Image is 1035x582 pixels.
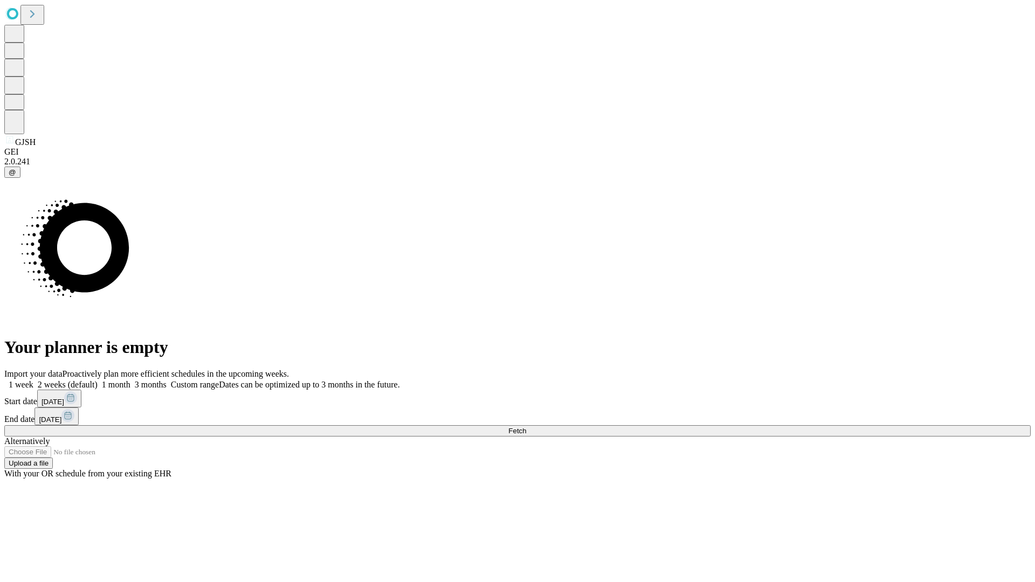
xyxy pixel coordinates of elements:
span: 2 weeks (default) [38,380,98,389]
button: Fetch [4,425,1031,436]
span: GJSH [15,137,36,147]
span: 3 months [135,380,167,389]
span: Alternatively [4,436,50,446]
span: Dates can be optimized up to 3 months in the future. [219,380,399,389]
span: Custom range [171,380,219,389]
span: With your OR schedule from your existing EHR [4,469,171,478]
button: @ [4,167,20,178]
div: GEI [4,147,1031,157]
div: 2.0.241 [4,157,1031,167]
div: End date [4,407,1031,425]
h1: Your planner is empty [4,337,1031,357]
button: [DATE] [37,390,81,407]
span: [DATE] [39,415,61,424]
span: 1 week [9,380,33,389]
button: [DATE] [34,407,79,425]
span: @ [9,168,16,176]
button: Upload a file [4,458,53,469]
span: Import your data [4,369,63,378]
span: Proactively plan more efficient schedules in the upcoming weeks. [63,369,289,378]
div: Start date [4,390,1031,407]
span: [DATE] [42,398,64,406]
span: Fetch [508,427,526,435]
span: 1 month [102,380,130,389]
